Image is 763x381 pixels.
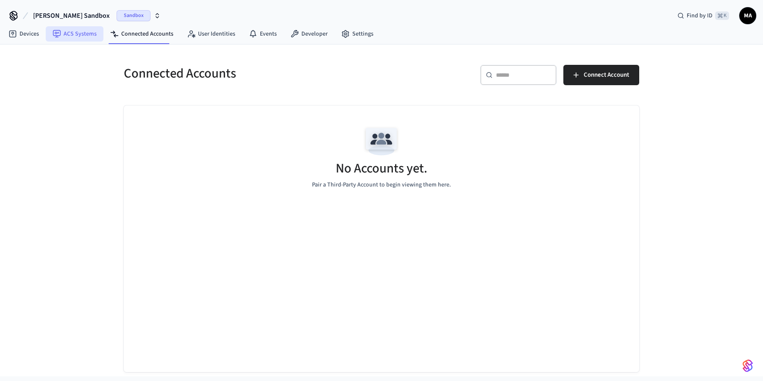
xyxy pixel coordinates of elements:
[336,160,427,177] h5: No Accounts yet.
[180,26,242,42] a: User Identities
[687,11,713,20] span: Find by ID
[362,122,401,161] img: Team Empty State
[563,65,639,85] button: Connect Account
[671,8,736,23] div: Find by ID⌘ K
[103,26,180,42] a: Connected Accounts
[584,70,629,81] span: Connect Account
[33,11,110,21] span: [PERSON_NAME] Sandbox
[715,11,729,20] span: ⌘ K
[124,65,376,82] h5: Connected Accounts
[334,26,380,42] a: Settings
[242,26,284,42] a: Events
[312,181,451,189] p: Pair a Third-Party Account to begin viewing them here.
[284,26,334,42] a: Developer
[117,10,150,21] span: Sandbox
[46,26,103,42] a: ACS Systems
[743,359,753,373] img: SeamLogoGradient.69752ec5.svg
[739,7,756,24] button: MA
[2,26,46,42] a: Devices
[740,8,755,23] span: MA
